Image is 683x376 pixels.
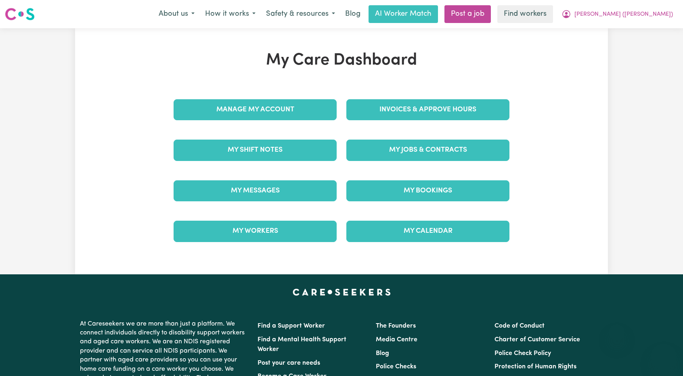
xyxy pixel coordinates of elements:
a: Media Centre [376,336,417,343]
a: AI Worker Match [369,5,438,23]
a: Police Check Policy [494,350,551,357]
a: My Workers [174,221,337,242]
button: How it works [200,6,261,23]
a: Find a Support Worker [258,323,325,329]
a: Invoices & Approve Hours [346,99,509,120]
a: My Bookings [346,180,509,201]
a: Charter of Customer Service [494,336,580,343]
a: Protection of Human Rights [494,363,576,370]
a: Code of Conduct [494,323,545,329]
iframe: Button to launch messaging window [651,344,677,370]
a: Careseekers home page [293,289,391,295]
button: Safety & resources [261,6,340,23]
a: Find workers [497,5,553,23]
a: Police Checks [376,363,416,370]
a: Manage My Account [174,99,337,120]
span: [PERSON_NAME] ([PERSON_NAME]) [574,10,673,19]
h1: My Care Dashboard [169,51,514,70]
a: My Jobs & Contracts [346,140,509,161]
a: Post your care needs [258,360,320,366]
img: Careseekers logo [5,7,35,21]
a: Post a job [444,5,491,23]
button: About us [153,6,200,23]
a: My Shift Notes [174,140,337,161]
a: My Messages [174,180,337,201]
a: Blog [376,350,389,357]
a: The Founders [376,323,416,329]
a: Find a Mental Health Support Worker [258,336,346,353]
a: Careseekers logo [5,5,35,23]
button: My Account [556,6,678,23]
iframe: Close message [609,324,625,340]
a: Blog [340,5,365,23]
a: My Calendar [346,221,509,242]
